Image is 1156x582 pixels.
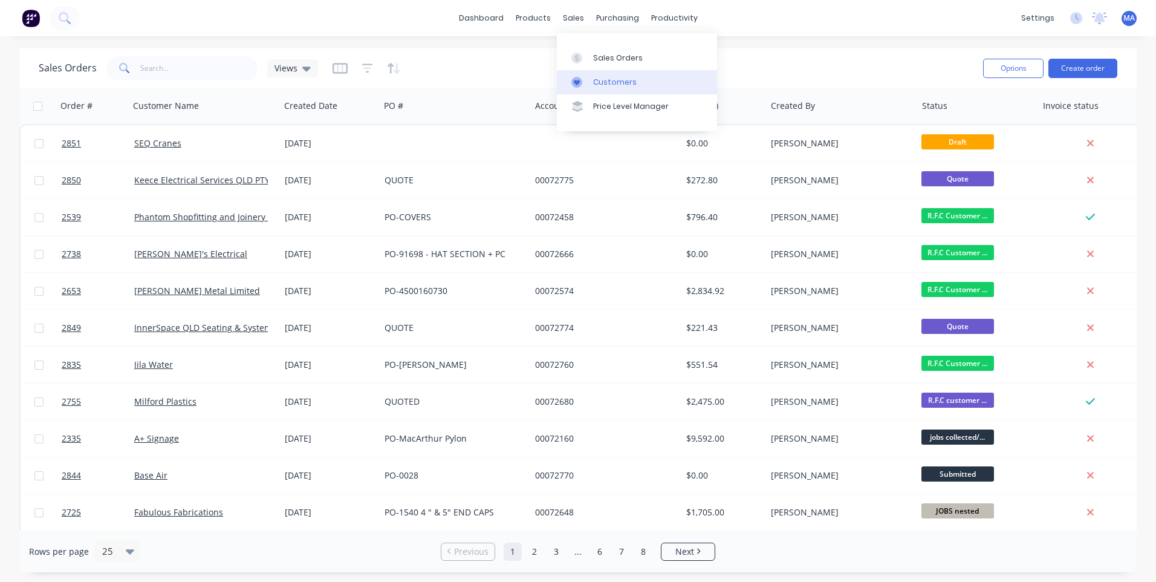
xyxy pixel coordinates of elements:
[921,356,994,371] span: R.F.C Customer ...
[22,9,40,27] img: Factory
[535,433,669,445] div: 00072160
[29,546,89,558] span: Rows per page
[385,506,519,518] div: PO-1540 4 " & 5" END CAPS
[134,469,167,481] a: Base Air
[557,45,717,70] a: Sales Orders
[62,310,134,346] a: 2849
[285,211,375,223] div: [DATE]
[441,546,495,558] a: Previous page
[686,211,757,223] div: $796.40
[535,396,669,408] div: 00072680
[385,248,519,260] div: PO-91698 - HAT SECTION + PC
[771,137,905,149] div: [PERSON_NAME]
[771,359,905,371] div: [PERSON_NAME]
[62,248,81,260] span: 2738
[134,211,295,223] a: Phantom Shopfitting and Joinery Pty Ltd
[62,469,81,482] span: 2844
[134,285,260,296] a: [PERSON_NAME] Metal Limited
[134,174,287,186] a: Keece Electrical Services QLD PTY LTD
[686,137,757,149] div: $0.00
[62,125,134,162] a: 2851
[62,359,81,371] span: 2835
[385,359,519,371] div: PO-[PERSON_NAME]
[1043,100,1099,112] div: Invoice status
[591,543,609,561] a: Page 6
[547,543,565,561] a: Page 3
[771,248,905,260] div: [PERSON_NAME]
[510,9,557,27] div: products
[1123,13,1135,24] span: MA
[612,543,631,561] a: Page 7
[686,396,757,408] div: $2,475.00
[385,396,519,408] div: QUOTED
[285,285,375,297] div: [DATE]
[62,162,134,198] a: 2850
[62,457,134,494] a: 2844
[285,396,375,408] div: [DATE]
[921,319,994,334] span: Quote
[590,9,645,27] div: purchasing
[39,62,97,74] h1: Sales Orders
[921,466,994,482] span: Submitted
[62,322,81,334] span: 2849
[921,245,994,260] span: R.F.C Customer ...
[62,137,81,149] span: 2851
[62,396,81,408] span: 2755
[535,248,669,260] div: 00072666
[661,546,715,558] a: Next page
[535,100,615,112] div: Accounting Order #
[504,543,522,561] a: Page 1 is your current page
[285,174,375,186] div: [DATE]
[593,53,643,64] div: Sales Orders
[686,469,757,482] div: $0.00
[62,285,81,297] span: 2653
[535,174,669,186] div: 00072775
[62,384,134,420] a: 2755
[675,546,694,558] span: Next
[922,100,947,112] div: Status
[62,420,134,457] a: 2335
[686,174,757,186] div: $272.80
[535,469,669,482] div: 00072770
[634,543,652,561] a: Page 8
[983,59,1044,78] button: Options
[385,433,519,445] div: PO-MacArthur Pylon
[134,322,306,333] a: InnerSpace QLD Seating & Systems Pty Ltd
[921,134,994,149] span: Draft
[921,208,994,223] span: R.F.C Customer ...
[385,174,519,186] div: QUOTE
[686,359,757,371] div: $551.54
[134,396,196,407] a: Milford Plastics
[140,56,258,80] input: Search...
[535,506,669,518] div: 00072648
[771,506,905,518] div: [PERSON_NAME]
[134,433,179,444] a: A+ Signage
[535,285,669,297] div: 00072574
[1048,59,1117,78] button: Create order
[921,393,994,408] span: R.F.C customer ...
[62,347,134,383] a: 2835
[921,503,994,518] span: JOBS nested
[60,100,93,112] div: Order #
[385,322,519,334] div: QUOTE
[62,211,81,223] span: 2539
[274,62,297,74] span: Views
[525,543,544,561] a: Page 2
[686,322,757,334] div: $221.43
[645,9,704,27] div: productivity
[385,469,519,482] div: PO-0028
[771,174,905,186] div: [PERSON_NAME]
[921,171,994,186] span: Quote
[557,94,717,119] a: Price Level Manager
[771,433,905,445] div: [PERSON_NAME]
[134,359,173,370] a: Jila Water
[62,236,134,272] a: 2738
[686,433,757,445] div: $9,592.00
[686,248,757,260] div: $0.00
[62,506,81,518] span: 2725
[285,506,375,518] div: [DATE]
[771,469,905,482] div: [PERSON_NAME]
[771,322,905,334] div: [PERSON_NAME]
[771,396,905,408] div: [PERSON_NAME]
[285,359,375,371] div: [DATE]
